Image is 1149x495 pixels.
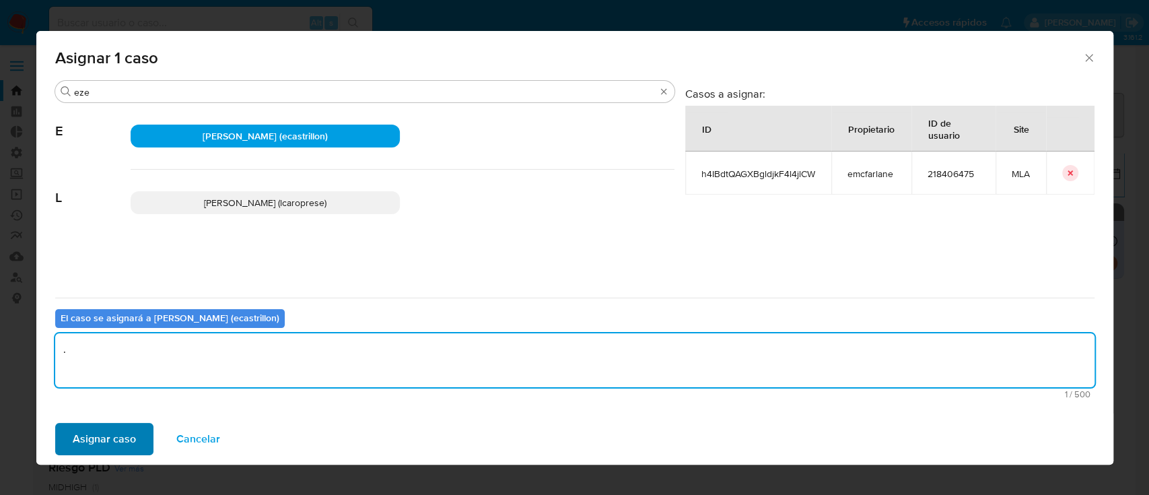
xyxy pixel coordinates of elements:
button: Cancelar [159,423,238,455]
b: El caso se asignará a [PERSON_NAME] (ecastrillon) [61,311,279,325]
span: [PERSON_NAME] (lcaroprese) [204,196,326,209]
h3: Casos a asignar: [685,87,1094,100]
button: Asignar caso [55,423,153,455]
span: MLA [1012,168,1030,180]
span: L [55,170,131,206]
div: Site [998,112,1045,145]
button: Cerrar ventana [1082,51,1094,63]
input: Buscar analista [74,86,656,98]
span: Máximo 500 caracteres [59,390,1090,399]
span: Asignar 1 caso [55,50,1083,66]
span: Cancelar [176,424,220,454]
span: [PERSON_NAME] (ecastrillon) [203,129,328,143]
div: ID [686,112,728,145]
div: [PERSON_NAME] (lcaroprese) [131,191,400,214]
div: [PERSON_NAME] (ecastrillon) [131,125,400,147]
span: h4IBdtQAGXBgldjkF4l4jlCW [701,168,815,180]
button: Borrar [658,86,669,97]
span: emcfarlane [847,168,895,180]
button: icon-button [1062,165,1078,181]
span: Asignar caso [73,424,136,454]
div: ID de usuario [912,106,995,151]
span: 218406475 [928,168,979,180]
button: Buscar [61,86,71,97]
div: assign-modal [36,31,1113,465]
div: Propietario [832,112,911,145]
textarea: . [55,333,1094,387]
span: E [55,103,131,139]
